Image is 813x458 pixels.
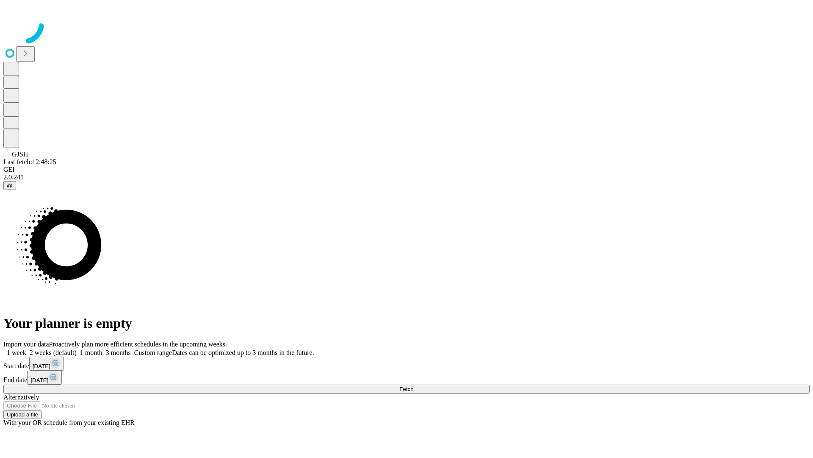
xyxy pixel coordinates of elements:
[30,349,77,356] span: 2 weeks (default)
[172,349,314,356] span: Dates can be optimized up to 3 months in the future.
[80,349,102,356] span: 1 month
[3,158,56,165] span: Last fetch: 12:48:25
[106,349,131,356] span: 3 months
[3,419,135,426] span: With your OR schedule from your existing EHR
[27,371,62,385] button: [DATE]
[3,316,810,331] h1: Your planner is empty
[3,410,41,419] button: Upload a file
[3,341,49,348] span: Import your data
[30,377,48,383] span: [DATE]
[3,371,810,385] div: End date
[7,349,26,356] span: 1 week
[49,341,227,348] span: Proactively plan more efficient schedules in the upcoming weeks.
[3,166,810,173] div: GEI
[399,386,413,392] span: Fetch
[3,385,810,394] button: Fetch
[33,363,50,369] span: [DATE]
[7,182,13,189] span: @
[3,173,810,181] div: 2.0.241
[3,181,16,190] button: @
[3,357,810,371] div: Start date
[134,349,172,356] span: Custom range
[3,394,39,401] span: Alternatively
[12,151,28,158] span: GJSH
[29,357,64,371] button: [DATE]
